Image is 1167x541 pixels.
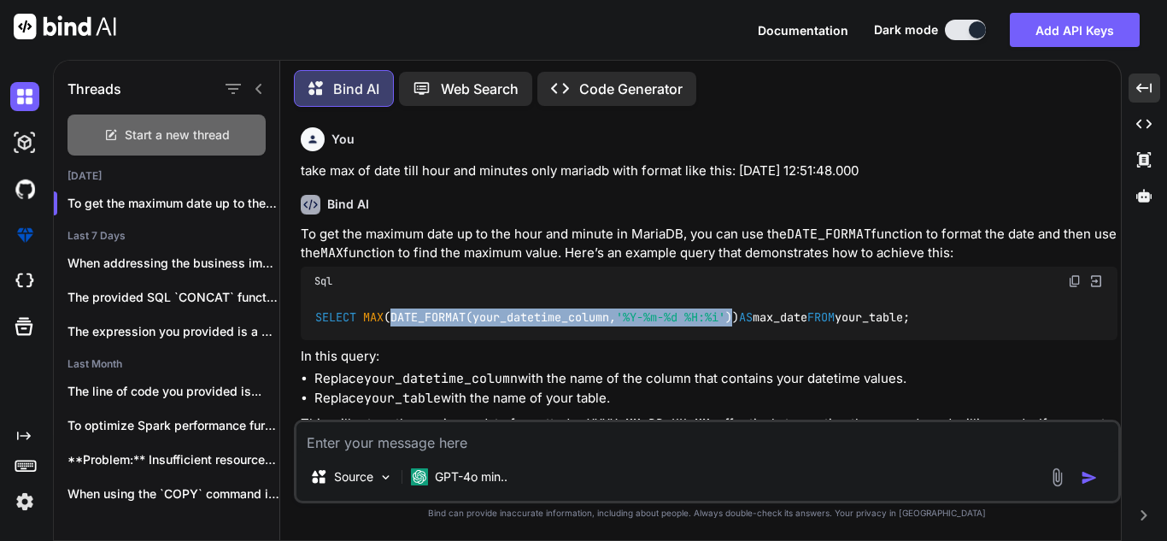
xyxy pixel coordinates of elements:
[67,79,121,99] h1: Threads
[315,310,356,326] span: SELECT
[587,415,710,432] code: YYYY-MM-DD HH:MM
[334,468,373,485] p: Source
[67,323,279,340] p: The expression you provided is a SQL...
[320,244,343,262] code: MAX
[67,383,279,400] p: The line of code you provided is...
[314,389,1117,409] li: Replace with the name of your table.
[67,451,279,468] p: **Problem:** Insufficient resources for the IRAS lead...
[301,347,1117,367] p: In this query:
[363,310,384,326] span: MAX
[67,520,279,537] p: To handle division by zero in a...
[10,174,39,203] img: githubDark
[67,485,279,503] p: When using the `COPY` command in a...
[739,310,753,326] span: AS
[616,310,725,326] span: '%Y-%m-%d %H:%i'
[441,79,519,99] p: Web Search
[758,23,848,38] span: Documentation
[10,487,39,516] img: settings
[125,126,230,144] span: Start a new thread
[1047,467,1067,487] img: attachment
[333,79,379,99] p: Bind AI
[294,507,1121,520] p: Bind can provide inaccurate information, including about people. Always double-check its answers....
[10,221,39,250] img: premium
[579,79,683,99] p: Code Generator
[411,468,428,485] img: GPT-4o mini
[301,415,1117,453] p: This will return the maximum date formatted as , effectively truncating the seconds and milliseco...
[1081,469,1098,486] img: icon
[314,274,332,288] span: Sql
[1010,13,1140,47] button: Add API Keys
[874,21,938,38] span: Dark mode
[10,128,39,157] img: darkAi-studio
[314,309,912,326] code: (DATE_FORMAT(your_datetime_column, )) max_date your_table;
[67,417,279,434] p: To optimize Spark performance further within the...
[378,470,393,485] img: Pick Models
[435,468,507,485] p: GPT-4o min..
[67,289,279,306] p: The provided SQL `CONCAT` function appears to...
[1068,274,1082,288] img: copy
[1088,273,1104,289] img: Open in Browser
[314,369,1117,389] li: Replace with the name of the column that contains your datetime values.
[14,14,116,39] img: Bind AI
[10,82,39,111] img: darkChat
[327,196,369,213] h6: Bind AI
[331,131,355,148] h6: You
[67,195,279,212] p: To get the maximum date up to the hour a...
[758,21,848,39] button: Documentation
[54,357,279,371] h2: Last Month
[54,169,279,183] h2: [DATE]
[364,390,441,407] code: your_table
[67,255,279,272] p: When addressing the business implications of not...
[364,370,518,387] code: your_datetime_column
[807,310,835,326] span: FROM
[10,267,39,296] img: cloudideIcon
[787,226,871,243] code: DATE_FORMAT
[301,225,1117,263] p: To get the maximum date up to the hour and minute in MariaDB, you can use the function to format ...
[301,162,1117,181] p: take max of date till hour and minutes only mariadb with format like this: [DATE] 12:51:48.000
[54,229,279,243] h2: Last 7 Days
